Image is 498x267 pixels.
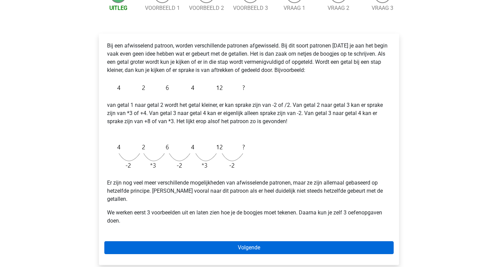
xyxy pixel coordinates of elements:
[107,80,248,96] img: Alternating_Example_intro_1.png
[107,179,391,203] p: Er zijn nog veel meer verschillende mogelijkheden van afwisselende patronen, maar ze zijn allemaa...
[107,42,391,74] p: Bij een afwisselend patroon, worden verschillende patronen afgewisseld. Bij dit soort patronen [D...
[145,5,180,11] a: Voorbeeld 1
[189,5,224,11] a: Voorbeeld 2
[109,5,127,11] a: Uitleg
[107,209,391,225] p: We werken eerst 3 voorbeelden uit en laten zien hoe je de boogjes moet tekenen. Daarna kun je zel...
[107,139,248,173] img: Alternating_Example_intro_2.png
[104,241,394,254] a: Volgende
[284,5,305,11] a: Vraag 1
[107,101,391,134] p: van getal 1 naar getal 2 wordt het getal kleiner, er kan sprake zijn van -2 of /2. Van getal 2 na...
[328,5,349,11] a: Vraag 2
[233,5,268,11] a: Voorbeeld 3
[372,5,393,11] a: Vraag 3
